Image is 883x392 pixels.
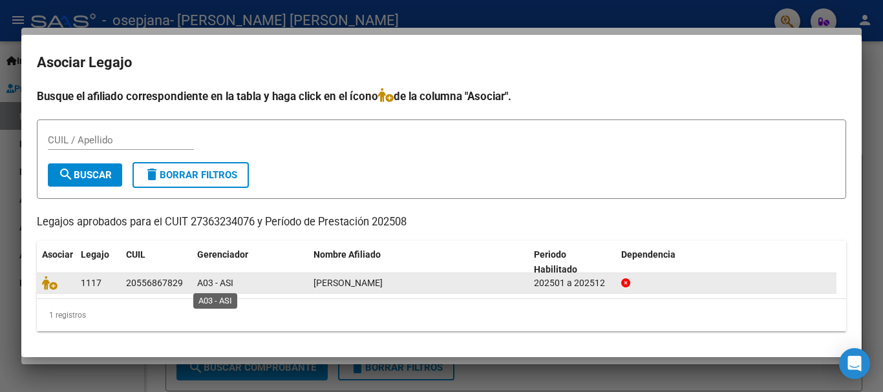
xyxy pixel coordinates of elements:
[197,278,233,288] span: A03 - ASI
[48,163,122,187] button: Buscar
[133,162,249,188] button: Borrar Filtros
[308,241,529,284] datatable-header-cell: Nombre Afiliado
[126,276,183,291] div: 20556867829
[37,88,846,105] h4: Busque el afiliado correspondiente en la tabla y haga click en el ícono de la columna "Asociar".
[81,278,101,288] span: 1117
[839,348,870,379] div: Open Intercom Messenger
[534,249,577,274] span: Periodo Habilitado
[144,167,160,182] mat-icon: delete
[37,50,846,75] h2: Asociar Legajo
[76,241,121,284] datatable-header-cell: Legajo
[621,249,676,260] span: Dependencia
[37,241,76,284] datatable-header-cell: Asociar
[616,241,836,284] datatable-header-cell: Dependencia
[529,241,616,284] datatable-header-cell: Periodo Habilitado
[197,249,248,260] span: Gerenciador
[42,249,73,260] span: Asociar
[121,241,192,284] datatable-header-cell: CUIL
[37,214,846,231] p: Legajos aprobados para el CUIT 27363234076 y Período de Prestación 202508
[144,169,237,181] span: Borrar Filtros
[192,241,308,284] datatable-header-cell: Gerenciador
[81,249,109,260] span: Legajo
[58,169,112,181] span: Buscar
[314,249,381,260] span: Nombre Afiliado
[37,299,846,331] div: 1 registros
[314,278,383,288] span: HERRERA TAYLOR VALENTIN
[534,276,611,291] div: 202501 a 202512
[58,167,74,182] mat-icon: search
[126,249,145,260] span: CUIL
